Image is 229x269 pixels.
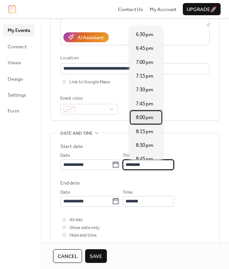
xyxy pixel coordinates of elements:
span: Date [60,189,70,196]
button: AI Assistant [63,32,109,42]
div: Location [60,54,208,62]
span: Connect [8,43,27,51]
span: 8:15 pm [136,128,153,135]
button: Save [85,249,107,263]
span: Date and time [60,130,93,137]
div: Event color [60,95,116,102]
div: Start date [60,143,83,150]
a: My Events [3,24,35,36]
span: Time [123,152,132,159]
span: Views [8,59,21,67]
a: Views [3,56,35,68]
span: Form [8,107,19,115]
span: 6:45 pm [136,45,153,52]
span: Cancel [58,253,77,260]
span: 6:30 pm [136,31,153,38]
span: All day [69,216,83,224]
span: Settings [8,91,26,99]
span: Link to Google Maps [69,78,110,86]
a: My Account [150,5,176,13]
span: Contact Us [118,6,143,13]
span: Time [123,189,132,196]
a: Form [3,105,35,117]
span: 7:15 pm [136,72,153,80]
a: Contact Us [118,5,143,13]
span: Upgrade 🚀 [187,6,217,13]
span: 7:30 pm [136,86,153,94]
span: 7:00 pm [136,59,153,66]
span: Hide end time [69,232,97,239]
a: Design [3,73,35,85]
span: Design [8,75,23,83]
span: 8:00 pm [136,114,153,121]
img: logo [8,5,16,13]
span: 8:30 pm [136,142,153,149]
div: AI Assistant [77,34,103,41]
a: Connect [3,40,35,53]
button: Cancel [53,249,82,263]
div: End date [60,179,80,187]
span: 8:45 pm [136,155,153,163]
a: Settings [3,89,35,101]
span: My Events [8,27,30,34]
span: 7:45 pm [136,100,153,108]
span: Date [60,152,70,159]
span: Save [90,253,102,260]
span: Show date only [69,224,100,232]
button: Upgrade🚀 [183,3,221,15]
span: My Account [150,6,176,13]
